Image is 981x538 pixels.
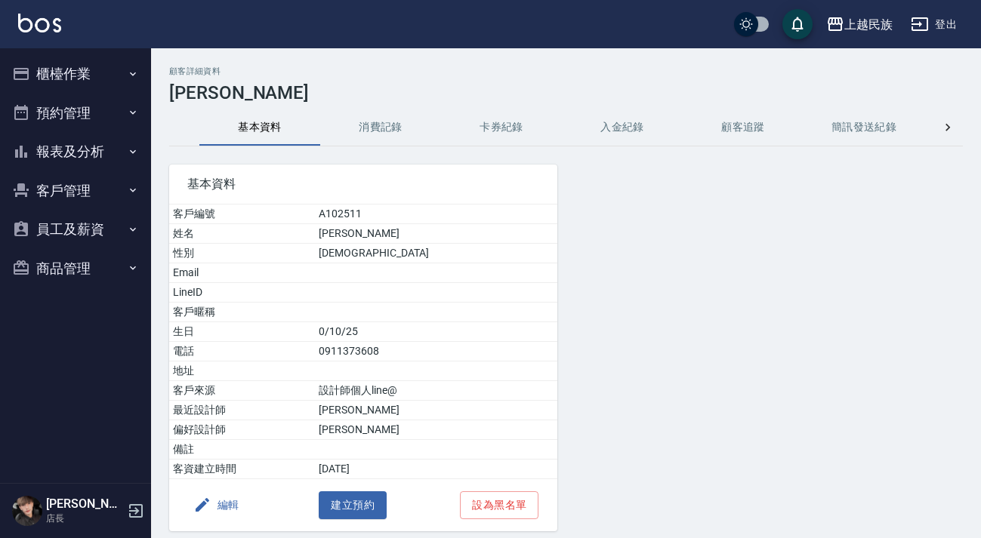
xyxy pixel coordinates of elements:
[315,244,557,263] td: [DEMOGRAPHIC_DATA]
[315,224,557,244] td: [PERSON_NAME]
[169,460,315,479] td: 客資建立時間
[315,204,557,224] td: A102511
[169,283,315,303] td: LineID
[460,491,538,519] button: 設為黑名單
[804,109,924,146] button: 簡訊發送紀錄
[6,94,145,133] button: 預約管理
[6,132,145,171] button: 報表及分析
[12,496,42,526] img: Person
[683,109,804,146] button: 顧客追蹤
[169,361,315,381] td: 地址
[6,210,145,249] button: 員工及薪資
[18,14,61,32] img: Logo
[844,15,893,34] div: 上越民族
[46,496,123,512] h5: [PERSON_NAME]
[315,401,557,420] td: [PERSON_NAME]
[905,11,963,38] button: 登出
[169,303,315,322] td: 客戶暱稱
[169,224,315,244] td: 姓名
[441,109,562,146] button: 卡券紀錄
[320,109,441,146] button: 消費記錄
[6,171,145,211] button: 客戶管理
[169,401,315,420] td: 最近設計師
[820,9,899,40] button: 上越民族
[315,460,557,479] td: [DATE]
[169,342,315,361] td: 電話
[187,491,245,519] button: 編輯
[169,204,315,224] td: 客戶編號
[199,109,320,146] button: 基本資料
[169,322,315,342] td: 生日
[315,381,557,401] td: 設計師個人line@
[187,177,539,192] span: 基本資料
[782,9,813,39] button: save
[6,54,145,94] button: 櫃檯作業
[315,342,557,361] td: 0911373608
[169,82,963,103] h3: [PERSON_NAME]
[169,440,315,460] td: 備註
[562,109,683,146] button: 入金紀錄
[169,66,963,76] h2: 顧客詳細資料
[315,322,557,342] td: 0/10/25
[46,512,123,525] p: 店長
[169,244,315,263] td: 性別
[315,420,557,440] td: [PERSON_NAME]
[169,381,315,401] td: 客戶來源
[169,263,315,283] td: Email
[169,420,315,440] td: 偏好設計師
[319,491,387,519] button: 建立預約
[6,249,145,288] button: 商品管理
